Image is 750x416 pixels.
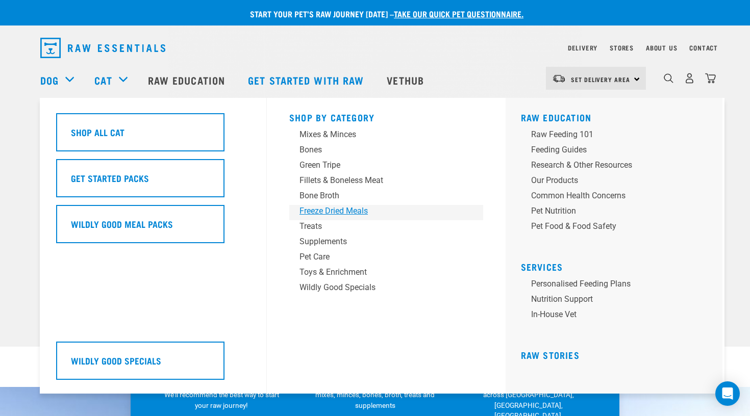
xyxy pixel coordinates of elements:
a: Stores [610,46,634,49]
a: Raw Feeding 101 [521,128,715,144]
div: Bones [299,144,459,156]
a: Freeze Dried Meals [289,205,483,220]
img: home-icon-1@2x.png [664,73,673,83]
div: Pet Food & Food Safety [531,220,690,232]
div: Research & Other Resources [531,159,690,171]
img: Raw Essentials Logo [40,38,165,58]
a: Supplements [289,236,483,251]
div: Feeding Guides [531,144,690,156]
span: Set Delivery Area [571,77,630,81]
img: home-icon@2x.png [705,73,716,84]
h5: Get Started Packs [71,171,149,185]
img: user.png [684,73,695,84]
div: Freeze Dried Meals [299,205,459,217]
a: Vethub [377,60,437,100]
div: Green Tripe [299,159,459,171]
a: Dog [40,72,59,88]
div: Bone Broth [299,190,459,202]
a: Research & Other Resources [521,159,715,174]
div: Treats [299,220,459,232]
a: Bones [289,144,483,159]
div: Open Intercom Messenger [715,381,740,406]
a: Shop All Cat [56,113,250,159]
a: Common Health Concerns [521,190,715,205]
a: Fillets & Boneless Meat [289,174,483,190]
div: Raw Feeding 101 [531,128,690,141]
a: Personalised Feeding Plans [521,278,715,293]
div: Common Health Concerns [531,190,690,202]
a: Green Tripe [289,159,483,174]
a: Get started with Raw [238,60,377,100]
div: Pet Care [299,251,459,263]
a: Toys & Enrichment [289,266,483,281]
a: Pet Care [289,251,483,266]
h5: Shop All Cat [71,125,124,139]
a: take our quick pet questionnaire. [394,11,523,16]
div: Toys & Enrichment [299,266,459,278]
div: Our Products [531,174,690,187]
a: Raw Stories [521,352,580,357]
a: About Us [646,46,677,49]
a: Raw Education [138,60,238,100]
a: Raw Education [521,115,592,120]
a: In-house vet [521,308,715,324]
h5: Shop By Category [289,112,483,120]
a: Our Products [521,174,715,190]
h5: Wildly Good Meal Packs [71,217,173,230]
a: Delivery [568,46,597,49]
a: Mixes & Minces [289,128,483,144]
a: Pet Food & Food Safety [521,220,715,236]
a: Wildly Good Meal Packs [56,205,250,251]
a: Cat [94,72,112,88]
a: Contact [689,46,718,49]
h5: Services [521,262,715,270]
a: Wildly Good Specials [56,342,250,387]
a: Wildly Good Specials [289,281,483,297]
img: van-moving.png [552,74,566,83]
div: Fillets & Boneless Meat [299,174,459,187]
a: Pet Nutrition [521,205,715,220]
a: Nutrition Support [521,293,715,308]
a: Get Started Packs [56,159,250,205]
a: Feeding Guides [521,144,715,159]
div: Supplements [299,236,459,248]
a: Treats [289,220,483,236]
div: Wildly Good Specials [299,281,459,294]
a: Bone Broth [289,190,483,205]
nav: dropdown navigation [32,34,718,62]
div: Pet Nutrition [531,205,690,217]
h5: Wildly Good Specials [71,354,161,367]
div: Mixes & Minces [299,128,459,141]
